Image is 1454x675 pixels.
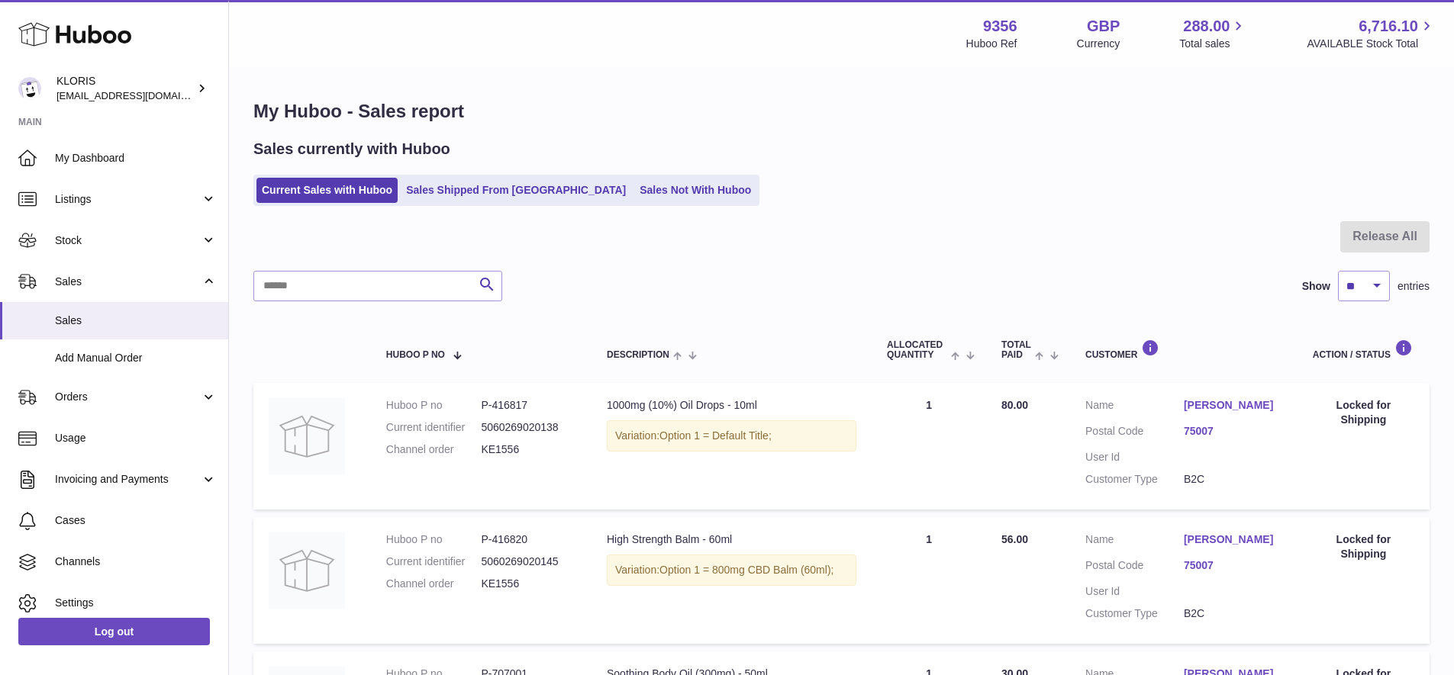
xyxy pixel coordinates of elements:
span: Orders [55,390,201,404]
strong: GBP [1087,16,1120,37]
span: AVAILABLE Stock Total [1307,37,1436,51]
span: Sales [55,313,217,328]
span: Sales [55,275,201,289]
span: Settings [55,596,217,610]
span: Total sales [1179,37,1247,51]
dd: KE1556 [481,442,576,457]
dd: B2C [1184,606,1282,621]
a: 75007 [1184,424,1282,439]
span: 56.00 [1001,533,1028,545]
div: High Strength Balm - 60ml [607,532,856,547]
span: 80.00 [1001,399,1028,411]
dt: Channel order [386,442,482,457]
dt: User Id [1085,584,1184,599]
div: Action / Status [1313,339,1414,360]
span: Add Manual Order [55,351,217,365]
span: Cases [55,513,217,528]
a: Sales Not With Huboo [634,178,756,203]
span: Description [607,350,669,360]
span: Usage [55,431,217,445]
span: ALLOCATED Quantity [887,340,947,360]
span: Huboo P no [386,350,445,360]
a: Log out [18,618,210,645]
img: no-photo.jpg [269,532,345,609]
div: 1000mg (10%) Oil Drops - 10ml [607,398,856,413]
span: 288.00 [1183,16,1230,37]
a: 288.00 Total sales [1179,16,1247,51]
span: entries [1398,279,1430,294]
dt: Postal Code [1085,558,1184,577]
h2: Sales currently with Huboo [253,139,450,159]
dt: Customer Type [1085,606,1184,621]
dt: Name [1085,532,1184,551]
dt: User Id [1085,450,1184,464]
h1: My Huboo - Sales report [253,99,1430,124]
dt: Channel order [386,577,482,591]
dd: 5060269020138 [481,420,576,435]
dt: Current identifier [386,420,482,435]
a: [PERSON_NAME] [1184,398,1282,413]
div: Locked for Shipping [1313,532,1414,561]
td: 1 [872,383,986,509]
dt: Current identifier [386,554,482,569]
span: Channels [55,554,217,569]
div: Variation: [607,554,856,586]
dt: Customer Type [1085,472,1184,487]
dt: Postal Code [1085,424,1184,442]
dt: Name [1085,398,1184,416]
a: Current Sales with Huboo [256,178,398,203]
a: 6,716.10 AVAILABLE Stock Total [1307,16,1436,51]
span: Listings [55,192,201,207]
div: Variation: [607,420,856,452]
dd: KE1556 [481,577,576,591]
dt: Huboo P no [386,532,482,547]
span: 6,716.10 [1359,16,1418,37]
span: My Dashboard [55,151,217,166]
img: no-photo.jpg [269,398,345,474]
strong: 9356 [983,16,1017,37]
span: [EMAIL_ADDRESS][DOMAIN_NAME] [56,89,224,101]
dd: P-416817 [481,398,576,413]
span: Option 1 = Default Title; [659,429,772,442]
td: 1 [872,517,986,644]
dd: P-416820 [481,532,576,547]
span: Option 1 = 800mg CBD Balm (60ml); [659,564,833,576]
label: Show [1302,279,1330,294]
span: Invoicing and Payments [55,472,201,487]
a: [PERSON_NAME] [1184,532,1282,547]
a: Sales Shipped From [GEOGRAPHIC_DATA] [401,178,631,203]
dd: 5060269020145 [481,554,576,569]
div: Huboo Ref [966,37,1017,51]
div: KLORIS [56,74,194,103]
a: 75007 [1184,558,1282,573]
div: Customer [1085,339,1282,360]
img: huboo@kloriscbd.com [18,77,41,100]
div: Locked for Shipping [1313,398,1414,427]
span: Total paid [1001,340,1031,360]
div: Currency [1077,37,1120,51]
span: Stock [55,233,201,248]
dd: B2C [1184,472,1282,487]
dt: Huboo P no [386,398,482,413]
